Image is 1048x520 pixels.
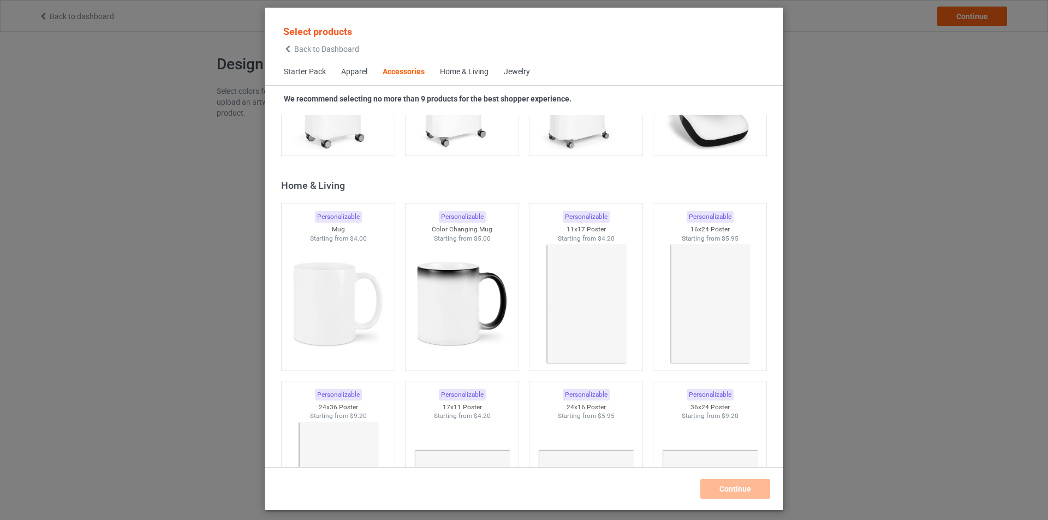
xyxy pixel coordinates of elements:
[350,412,367,420] span: $9.20
[315,389,362,401] div: Personalizable
[439,211,486,223] div: Personalizable
[383,67,425,77] div: Accessories
[350,235,367,242] span: $4.00
[276,59,334,85] span: Starter Pack
[529,411,643,421] div: Starting from
[653,234,767,243] div: Starting from
[406,411,519,421] div: Starting from
[653,411,767,421] div: Starting from
[283,26,352,37] span: Select products
[281,179,772,192] div: Home & Living
[687,389,734,401] div: Personalizable
[294,45,359,53] span: Back to Dashboard
[284,94,571,103] strong: We recommend selecting no more than 9 products for the best shopper experience.
[598,235,615,242] span: $4.20
[341,67,367,77] div: Apparel
[722,235,739,242] span: $5.95
[687,211,734,223] div: Personalizable
[282,411,395,421] div: Starting from
[537,243,635,365] img: regular.jpg
[315,211,362,223] div: Personalizable
[653,403,767,412] div: 36x24 Poster
[563,211,610,223] div: Personalizable
[282,225,395,234] div: Mug
[282,234,395,243] div: Starting from
[406,234,519,243] div: Starting from
[722,412,739,420] span: $9.20
[504,67,530,77] div: Jewelry
[406,403,519,412] div: 17x11 Poster
[661,243,759,365] img: regular.jpg
[529,234,643,243] div: Starting from
[406,225,519,234] div: Color Changing Mug
[529,403,643,412] div: 24x16 Poster
[289,243,387,365] img: regular.jpg
[474,412,491,420] span: $4.20
[282,403,395,412] div: 24x36 Poster
[653,225,767,234] div: 16x24 Poster
[563,389,610,401] div: Personalizable
[439,389,486,401] div: Personalizable
[474,235,491,242] span: $5.00
[413,243,511,365] img: regular.jpg
[598,412,615,420] span: $5.95
[529,225,643,234] div: 11x17 Poster
[440,67,489,77] div: Home & Living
